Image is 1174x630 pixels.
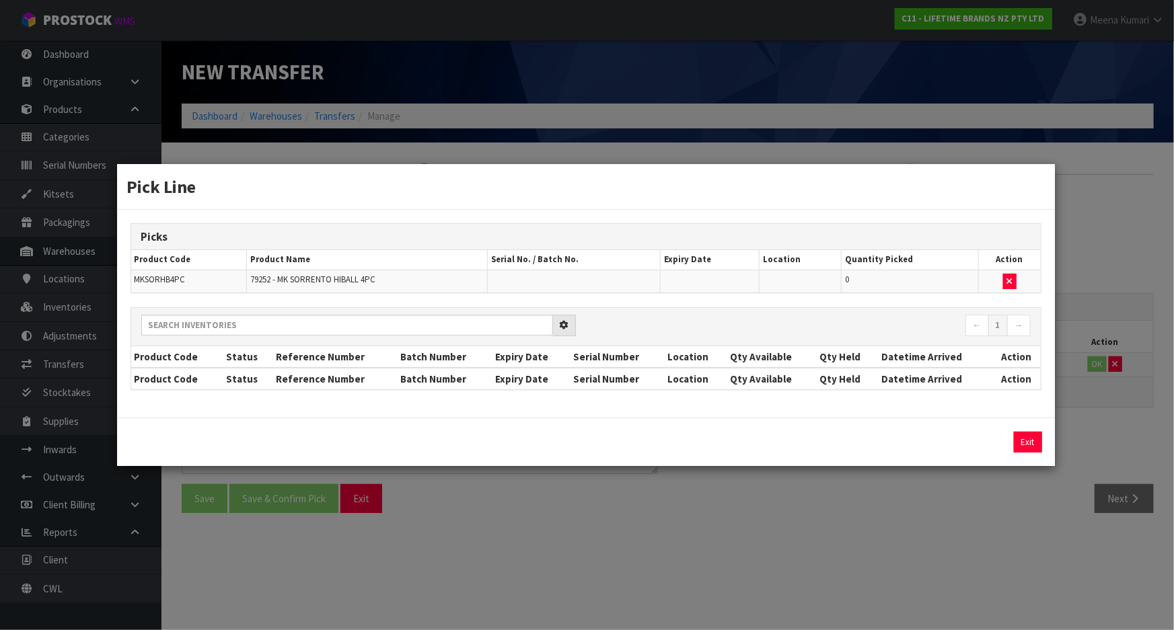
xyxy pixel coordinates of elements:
[760,250,842,270] th: Location
[965,315,989,336] a: ←
[1014,432,1042,452] button: Exit
[878,346,992,368] th: Datetime Arrived
[1007,315,1031,336] a: →
[135,274,186,285] span: MKSORHB4PC
[397,368,492,389] th: Batch Number
[845,274,849,285] span: 0
[596,315,1031,338] nav: Page navigation
[988,315,1008,336] a: 1
[131,346,223,368] th: Product Code
[223,346,272,368] th: Status
[727,346,816,368] th: Qty Available
[127,174,1045,199] h3: Pick Line
[131,250,247,270] th: Product Code
[878,368,992,389] th: Datetime Arrived
[570,346,665,368] th: Serial Number
[246,250,487,270] th: Product Name
[492,368,570,389] th: Expiry Date
[488,250,661,270] th: Serial No. / Batch No.
[141,231,1031,243] h3: Picks
[979,250,1041,270] th: Action
[250,274,375,285] span: 79252 - MK SORRENTO HIBALL 4PC
[131,368,223,389] th: Product Code
[992,368,1041,389] th: Action
[816,368,878,389] th: Qty Held
[665,368,727,389] th: Location
[665,346,727,368] th: Location
[223,368,272,389] th: Status
[992,346,1041,368] th: Action
[816,346,878,368] th: Qty Held
[492,346,570,368] th: Expiry Date
[570,368,665,389] th: Serial Number
[397,346,492,368] th: Batch Number
[842,250,979,270] th: Quantity Picked
[272,368,397,389] th: Reference Number
[660,250,759,270] th: Expiry Date
[272,346,397,368] th: Reference Number
[727,368,816,389] th: Qty Available
[141,315,553,336] input: Search inventories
